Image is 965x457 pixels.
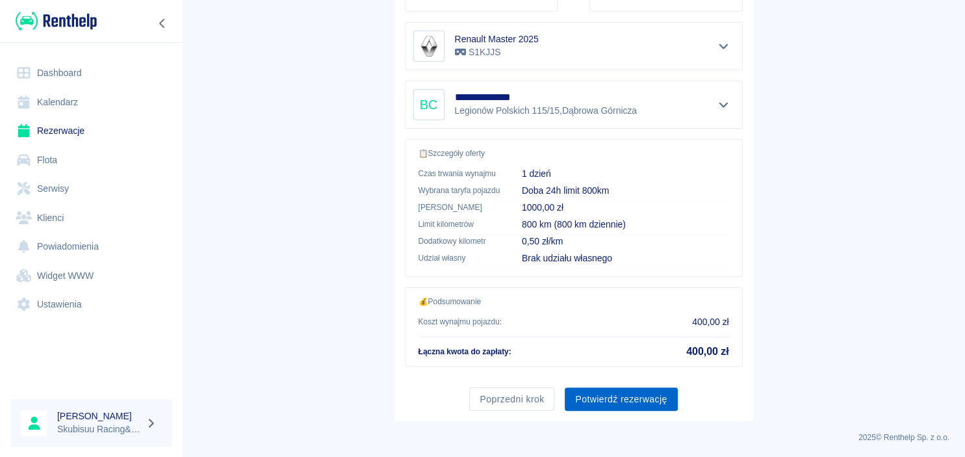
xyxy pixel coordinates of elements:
h5: 400,00 zł [686,345,728,358]
p: Czas trwania wynajmu [418,168,501,179]
a: Renthelp logo [10,10,97,32]
button: Pokaż szczegóły [713,37,734,55]
p: Udział własny [418,252,501,264]
button: Poprzedni krok [469,387,554,411]
a: Widget WWW [10,261,172,291]
a: Rezerwacje [10,116,172,146]
img: Image [416,33,442,59]
p: [PERSON_NAME] [418,202,501,213]
a: Kalendarz [10,88,172,117]
button: Zwiń nawigację [153,15,172,32]
a: Flota [10,146,172,175]
p: 800 km (800 km dziennie) [522,218,729,231]
p: S1KJJS [455,46,539,59]
a: Ustawienia [10,290,172,319]
p: 1 dzień [522,167,729,181]
div: BC [413,89,444,120]
p: 0,50 zł/km [522,235,729,248]
img: Renthelp logo [16,10,97,32]
button: Pokaż szczegóły [713,96,734,114]
p: 💰 Podsumowanie [418,296,729,307]
p: 📋 Szczegóły oferty [418,148,729,159]
p: Brak udziału własnego [522,252,729,265]
a: Klienci [10,203,172,233]
p: Doba 24h limit 800km [522,184,729,198]
button: Potwierdź rezerwację [565,387,677,411]
h6: [PERSON_NAME] [57,410,140,423]
p: Legionów Polskich 115/15 , Dąbrowa Górnicza [455,104,639,118]
a: Dashboard [10,59,172,88]
p: Limit kilometrów [418,218,501,230]
a: Powiadomienia [10,232,172,261]
p: 1000,00 zł [522,201,729,215]
h6: Renault Master 2025 [455,33,539,46]
p: Łączna kwota do zapłaty : [418,346,511,358]
p: Wybrana taryfa pojazdu [418,185,501,196]
p: Dodatkowy kilometr [418,235,501,247]
p: 400,00 zł [692,315,728,329]
a: Serwisy [10,174,172,203]
p: Koszt wynajmu pojazdu : [418,316,502,328]
p: 2025 © Renthelp Sp. z o.o. [198,432,949,443]
p: Skubisuu Racing&Rent [57,423,140,436]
